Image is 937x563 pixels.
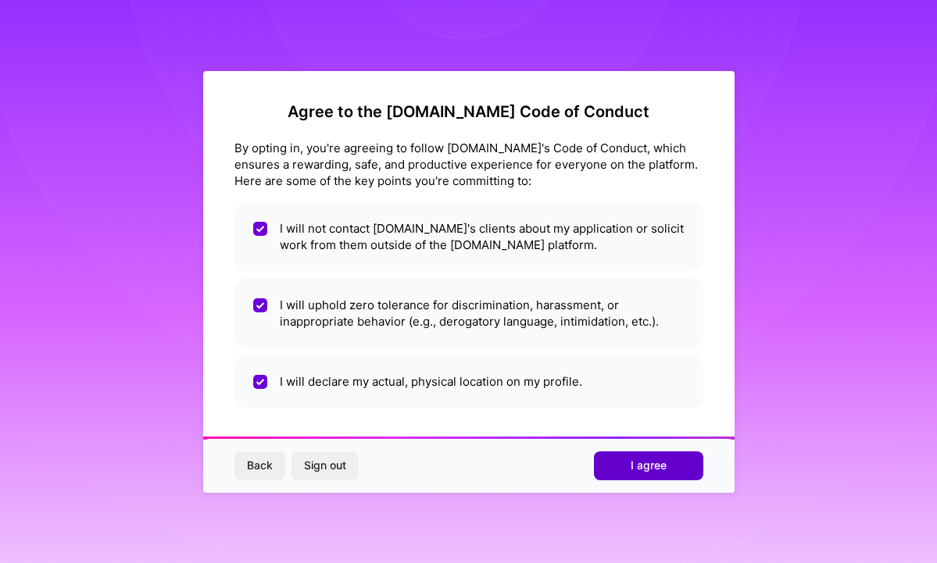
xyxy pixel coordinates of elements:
span: Back [247,458,273,473]
span: Sign out [304,458,346,473]
span: I agree [631,458,667,473]
button: Sign out [291,451,359,479]
h2: Agree to the [DOMAIN_NAME] Code of Conduct [234,102,703,121]
button: I agree [594,451,703,479]
div: By opting in, you're agreeing to follow [DOMAIN_NAME]'s Code of Conduct, which ensures a rewardin... [234,140,703,189]
li: I will not contact [DOMAIN_NAME]'s clients about my application or solicit work from them outside... [234,201,703,272]
li: I will uphold zero tolerance for discrimination, harassment, or inappropriate behavior (e.g., der... [234,278,703,348]
li: I will declare my actual, physical location on my profile. [234,355,703,408]
button: Back [234,451,285,479]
